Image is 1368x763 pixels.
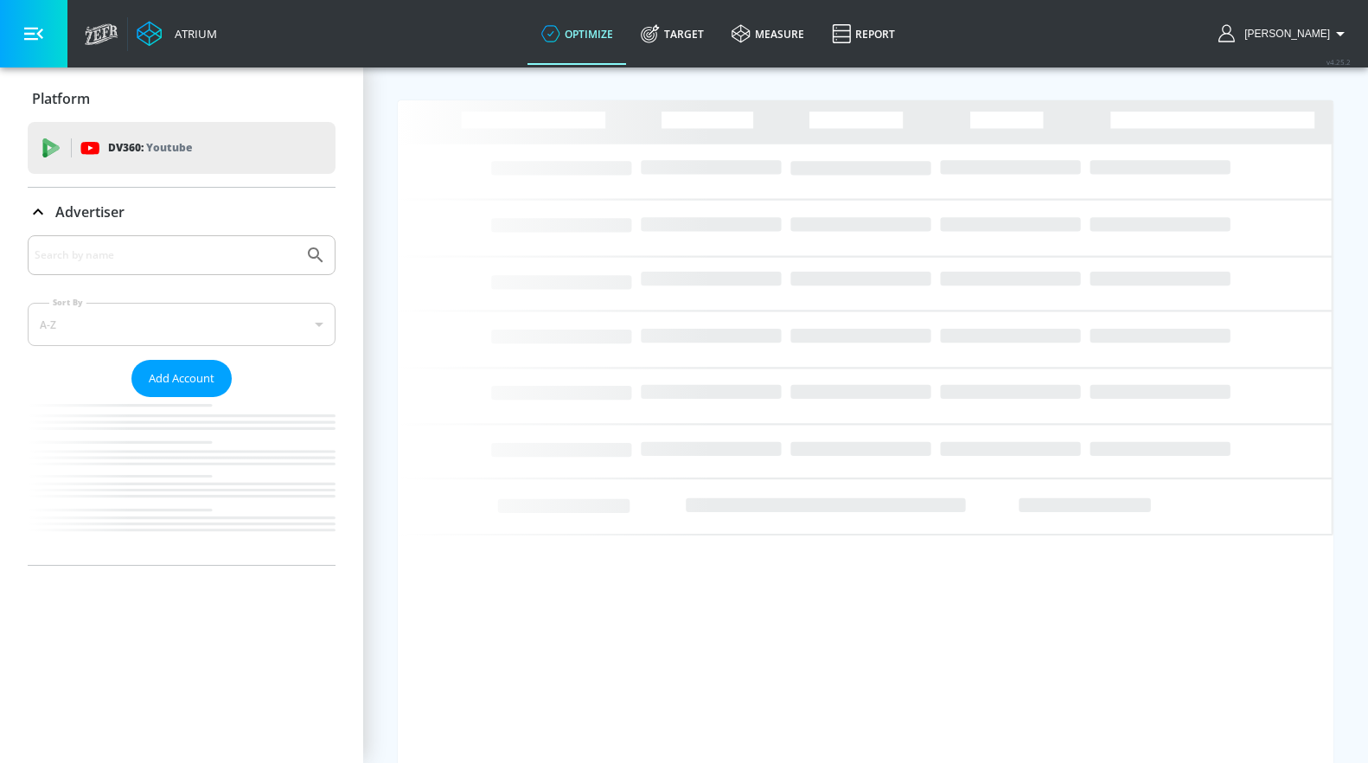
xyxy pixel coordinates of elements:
nav: list of Advertiser [28,397,336,565]
input: Search by name [35,244,297,266]
a: measure [718,3,818,65]
a: Report [818,3,909,65]
div: A-Z [28,303,336,346]
span: Add Account [149,369,214,388]
span: login as: rebecca.streightiff@zefr.com [1237,28,1330,40]
span: v 4.25.2 [1326,57,1351,67]
p: Advertiser [55,202,125,221]
div: Advertiser [28,235,336,565]
button: [PERSON_NAME] [1218,23,1351,44]
button: Add Account [131,360,232,397]
label: Sort By [49,297,86,308]
div: Atrium [168,26,217,42]
p: Youtube [146,138,192,157]
p: Platform [32,89,90,108]
a: Atrium [137,21,217,47]
p: DV360: [108,138,192,157]
div: Platform [28,74,336,123]
div: DV360: Youtube [28,122,336,174]
div: Advertiser [28,188,336,236]
a: Target [627,3,718,65]
a: optimize [527,3,627,65]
